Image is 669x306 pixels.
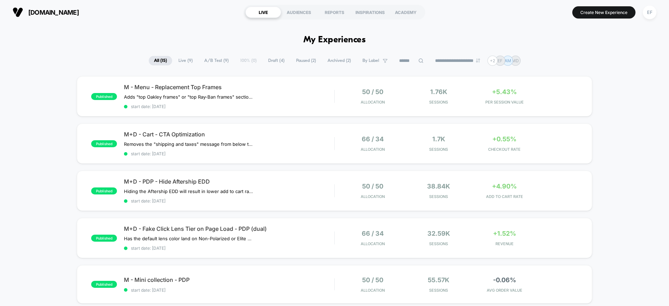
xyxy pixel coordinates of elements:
[322,56,356,65] span: Archived ( 2 )
[13,7,23,17] img: Visually logo
[10,7,81,18] button: [DOMAIN_NAME]
[124,141,253,147] span: Removes the "shipping and taxes" message from below the CTA and replaces it with message about re...
[124,236,253,241] span: Has the default lens color land on Non-Polarized or Elite Polarized to see if that performs bette...
[430,88,447,95] span: 1.76k
[407,241,470,246] span: Sessions
[427,230,450,237] span: 32.59k
[407,194,470,199] span: Sessions
[505,58,511,63] p: AM
[362,230,384,237] span: 66 / 34
[492,88,517,95] span: +5.43%
[124,178,334,185] span: M+D - PDP - Hide Aftership EDD
[361,100,385,105] span: Allocation
[124,198,334,204] span: start date: [DATE]
[124,225,334,232] span: M+D - Fake Click Lens Tier on Page Load - PDP (dual)
[493,230,516,237] span: +1.52%
[473,100,535,105] span: PER SESSION VALUE
[388,7,424,18] div: ACADEMY
[124,151,334,156] span: start date: [DATE]
[498,58,502,63] p: EF
[352,7,388,18] div: INSPIRATIONS
[124,276,334,283] span: M - Mini collection - PDP
[28,9,79,16] span: [DOMAIN_NAME]
[124,245,334,251] span: start date: [DATE]
[361,147,385,152] span: Allocation
[199,56,234,65] span: A/B Test ( 9 )
[427,183,450,190] span: 38.84k
[124,131,334,138] span: M+D - Cart - CTA Optimization
[362,88,383,95] span: 50 / 50
[407,100,470,105] span: Sessions
[473,147,535,152] span: CHECKOUT RATE
[149,56,172,65] span: All ( 15 )
[91,187,117,194] span: published
[91,235,117,242] span: published
[291,56,321,65] span: Paused ( 2 )
[407,147,470,152] span: Sessions
[572,6,635,19] button: Create New Experience
[91,93,117,100] span: published
[362,183,383,190] span: 50 / 50
[91,140,117,147] span: published
[124,94,253,100] span: Adds "top Oakley frames" or "top Ray-Ban frames" section to replacement lenses for Oakley and Ray...
[362,276,383,284] span: 50 / 50
[473,288,535,293] span: AVG ORDER VALUE
[476,58,480,63] img: end
[124,188,253,194] span: Hiding the Aftership EDD will result in lower add to cart rate and conversion rate
[512,58,519,63] p: MD
[281,7,317,18] div: AUDIENCES
[492,183,517,190] span: +4.90%
[124,84,334,91] span: M - Menu - Replacement Top Frames
[361,288,385,293] span: Allocation
[362,135,384,143] span: 66 / 34
[432,135,445,143] span: 1.7k
[362,58,379,63] span: By Label
[473,241,535,246] span: REVENUE
[641,5,659,20] button: EF
[124,104,334,109] span: start date: [DATE]
[263,56,290,65] span: Draft ( 4 )
[643,6,656,19] div: EF
[173,56,198,65] span: Live ( 9 )
[407,288,470,293] span: Sessions
[428,276,449,284] span: 55.57k
[492,135,516,143] span: +0.55%
[245,7,281,18] div: LIVE
[473,194,535,199] span: ADD TO CART RATE
[493,276,516,284] span: -0.06%
[317,7,352,18] div: REPORTS
[91,281,117,288] span: published
[361,194,385,199] span: Allocation
[487,56,498,66] div: + 2
[303,35,366,45] h1: My Experiences
[361,241,385,246] span: Allocation
[124,287,334,293] span: start date: [DATE]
